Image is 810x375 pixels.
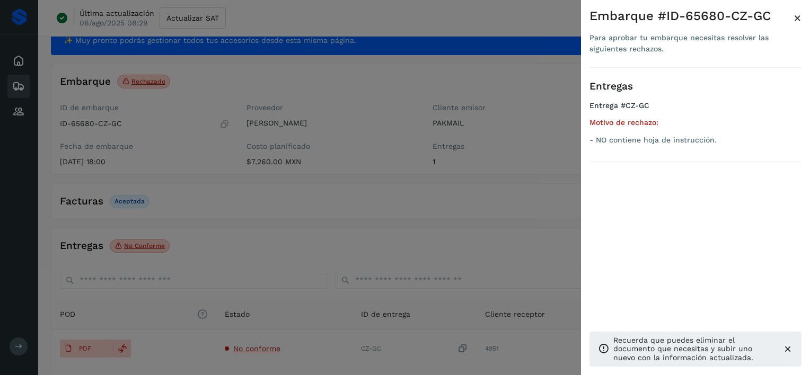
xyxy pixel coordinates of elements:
[794,8,802,28] button: Close
[794,11,802,25] span: ×
[589,81,802,93] h3: Entregas
[589,8,794,24] div: Embarque #ID-65680-CZ-GC
[589,32,794,55] div: Para aprobar tu embarque necesitas resolver las siguientes rechazos.
[589,136,802,145] p: - NO contiene hoja de instrucción.
[589,101,802,119] h4: Entrega #CZ-GC
[613,336,774,362] p: Recuerda que puedes eliminar el documento que necesitas y subir uno nuevo con la información actu...
[589,118,802,127] h5: Motivo de rechazo:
